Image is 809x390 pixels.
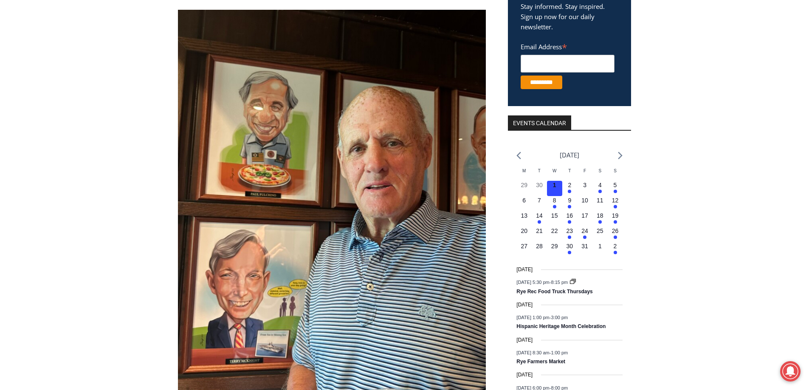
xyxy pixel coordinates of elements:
[618,152,623,160] a: Next month
[577,211,592,227] button: 17
[516,336,533,344] time: [DATE]
[547,211,562,227] button: 15
[608,181,623,196] button: 5 Has events
[551,227,558,234] time: 22
[516,315,549,320] span: [DATE] 1:00 pm
[521,243,527,250] time: 27
[598,220,602,224] em: Has events
[597,197,603,204] time: 11
[592,211,608,227] button: 18 Has events
[516,152,521,160] a: Previous month
[538,168,541,173] span: T
[608,242,623,257] button: 2 Has events
[532,196,547,211] button: 7
[583,236,586,239] em: Has events
[562,227,578,242] button: 23 Has events
[568,168,571,173] span: T
[581,243,588,250] time: 31
[551,280,568,285] span: 8:15 pm
[577,168,592,181] div: Friday
[551,243,558,250] time: 29
[516,168,532,181] div: Monday
[516,350,549,355] span: [DATE] 8:30 am
[612,227,619,234] time: 26
[581,197,588,204] time: 10
[516,350,568,355] time: -
[592,242,608,257] button: 1
[516,280,549,285] span: [DATE] 5:30 pm
[612,212,619,219] time: 19
[516,385,568,390] time: -
[598,243,602,250] time: 1
[577,227,592,242] button: 24 Has events
[553,205,556,208] em: Has events
[567,243,573,250] time: 30
[516,301,533,309] time: [DATE]
[568,236,571,239] em: Has events
[614,168,617,173] span: S
[598,168,601,173] span: S
[521,227,527,234] time: 20
[592,181,608,196] button: 4 Has events
[597,227,603,234] time: 25
[568,251,571,254] em: Has events
[508,115,571,130] h2: Events Calendar
[516,211,532,227] button: 13
[521,182,527,188] time: 29
[532,181,547,196] button: 30
[516,196,532,211] button: 6
[562,242,578,257] button: 30 Has events
[516,280,569,285] time: -
[516,289,592,295] a: Rye Rec Food Truck Thursdays
[532,168,547,181] div: Tuesday
[583,168,586,173] span: F
[536,243,543,250] time: 28
[516,181,532,196] button: 29
[562,181,578,196] button: 2 Has events
[538,197,541,204] time: 7
[567,212,573,219] time: 16
[553,182,556,188] time: 1
[532,211,547,227] button: 14 Has events
[562,211,578,227] button: 16 Has events
[583,182,586,188] time: 3
[614,236,617,239] em: Has events
[614,190,617,193] em: Has events
[614,182,617,188] time: 5
[516,359,565,365] a: Rye Farmers Market
[608,168,623,181] div: Sunday
[551,212,558,219] time: 15
[592,227,608,242] button: 25
[581,212,588,219] time: 17
[547,242,562,257] button: 29
[516,371,533,379] time: [DATE]
[516,323,606,330] a: Hispanic Heritage Month Celebration
[592,196,608,211] button: 11
[581,227,588,234] time: 24
[562,168,578,181] div: Thursday
[547,181,562,196] button: 1
[521,212,527,219] time: 13
[612,197,619,204] time: 12
[522,197,526,204] time: 6
[568,205,571,208] em: Has events
[532,242,547,257] button: 28
[551,350,568,355] span: 1:00 pm
[577,196,592,211] button: 10
[552,168,556,173] span: W
[516,227,532,242] button: 20
[522,168,526,173] span: M
[608,227,623,242] button: 26 Has events
[568,220,571,224] em: Has events
[567,227,573,234] time: 23
[536,212,543,219] time: 14
[562,196,578,211] button: 9 Has events
[551,385,568,390] span: 8:00 pm
[577,242,592,257] button: 31
[598,190,602,193] em: Has events
[568,190,571,193] em: Has events
[538,220,541,224] em: Has events
[577,181,592,196] button: 3
[560,149,579,161] li: [DATE]
[532,227,547,242] button: 21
